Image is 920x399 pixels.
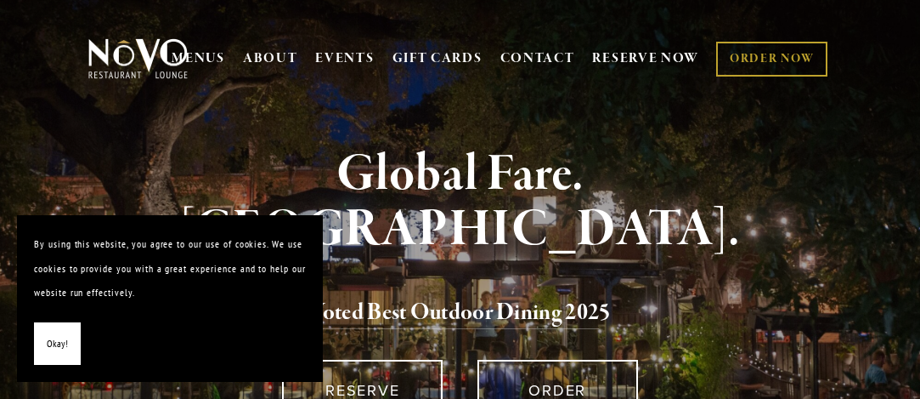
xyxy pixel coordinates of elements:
[85,37,191,80] img: Novo Restaurant &amp; Lounge
[243,50,298,67] a: ABOUT
[500,43,575,75] a: CONTACT
[592,43,699,75] a: RESERVE NOW
[315,50,374,67] a: EVENTS
[34,232,306,305] p: By using this website, you agree to our use of cookies. We use cookies to provide you with a grea...
[108,295,812,331] h2: 5
[716,42,827,77] a: ORDER NOW
[392,43,483,75] a: GIFT CARDS
[47,332,68,356] span: Okay!
[309,298,599,330] a: Voted Best Outdoor Dining 202
[34,322,81,366] button: Okay!
[17,215,323,382] section: Cookie banner
[180,142,740,262] strong: Global Fare. [GEOGRAPHIC_DATA].
[172,50,225,67] a: MENUS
